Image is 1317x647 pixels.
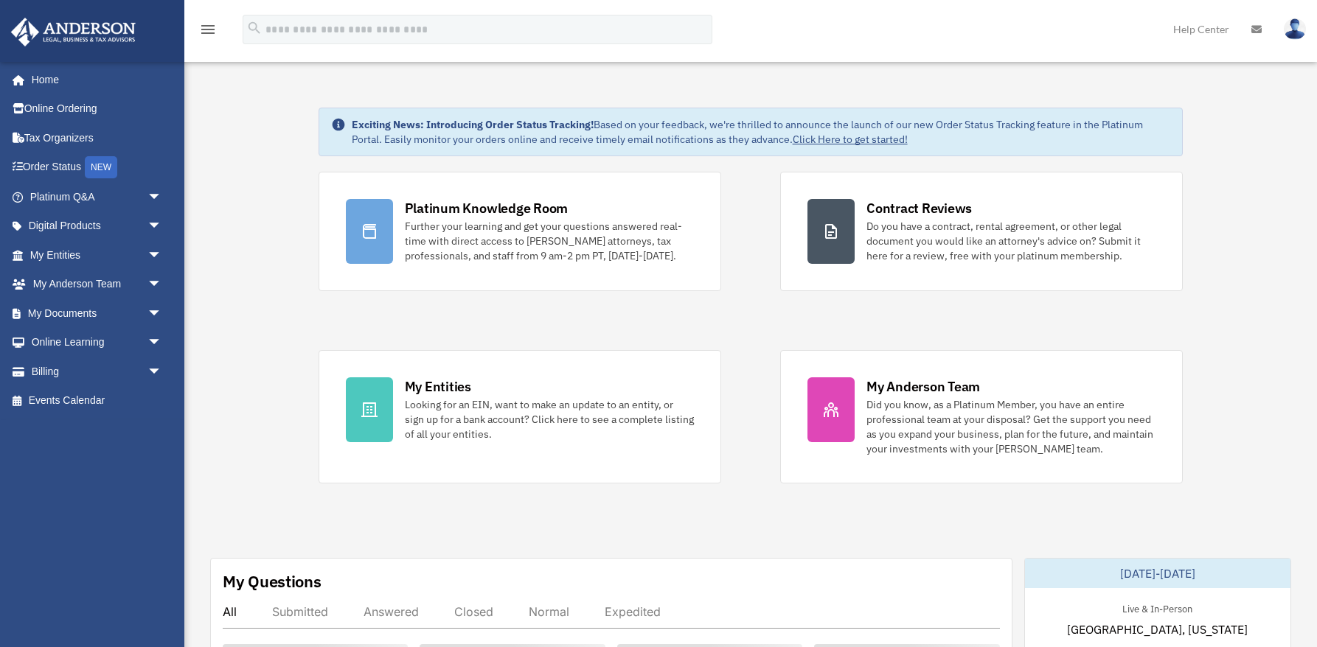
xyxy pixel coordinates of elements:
span: arrow_drop_down [147,298,177,329]
div: Answered [364,604,419,619]
div: Closed [454,604,493,619]
a: Platinum Q&Aarrow_drop_down [10,182,184,211]
a: Digital Productsarrow_drop_down [10,211,184,241]
div: Live & In-Person [1111,600,1204,615]
span: arrow_drop_down [147,182,177,212]
a: Contract Reviews Do you have a contract, rental agreement, or other legal document you would like... [780,172,1183,291]
div: Expedited [605,604,661,619]
a: menu [199,26,217,38]
div: [DATE]-[DATE] [1025,559,1291,588]
a: Online Learningarrow_drop_down [10,328,184,357]
a: Online Ordering [10,94,184,124]
span: arrow_drop_down [147,211,177,242]
strong: Exciting News: Introducing Order Status Tracking! [352,118,594,131]
div: My Questions [223,570,322,592]
a: My Anderson Team Did you know, as a Platinum Member, you have an entire professional team at your... [780,350,1183,483]
div: Submitted [272,604,328,619]
a: My Entities Looking for an EIN, want to make an update to an entity, or sign up for a bank accoun... [319,350,721,483]
span: arrow_drop_down [147,270,177,300]
a: Click Here to get started! [793,133,908,146]
a: My Documentsarrow_drop_down [10,298,184,328]
span: [GEOGRAPHIC_DATA], [US_STATE] [1067,620,1248,638]
div: Did you know, as a Platinum Member, you have an entire professional team at your disposal? Get th... [866,397,1156,456]
a: Platinum Knowledge Room Further your learning and get your questions answered real-time with dire... [319,172,721,291]
span: arrow_drop_down [147,328,177,358]
div: My Entities [405,377,471,396]
a: Tax Organizers [10,123,184,153]
a: Order StatusNEW [10,153,184,183]
div: NEW [85,156,117,178]
a: My Entitiesarrow_drop_down [10,240,184,270]
a: My Anderson Teamarrow_drop_down [10,270,184,299]
a: Events Calendar [10,386,184,416]
span: arrow_drop_down [147,240,177,270]
i: search [246,20,263,36]
div: Further your learning and get your questions answered real-time with direct access to [PERSON_NAM... [405,219,694,263]
div: Contract Reviews [866,199,972,217]
img: User Pic [1284,18,1306,40]
div: Looking for an EIN, want to make an update to an entity, or sign up for a bank account? Click her... [405,397,694,441]
a: Home [10,65,177,94]
i: menu [199,21,217,38]
div: My Anderson Team [866,377,980,396]
div: Normal [529,604,569,619]
span: arrow_drop_down [147,357,177,387]
div: Do you have a contract, rental agreement, or other legal document you would like an attorney's ad... [866,219,1156,263]
div: All [223,604,237,619]
img: Anderson Advisors Platinum Portal [7,18,140,46]
div: Based on your feedback, we're thrilled to announce the launch of our new Order Status Tracking fe... [352,117,1171,147]
div: Platinum Knowledge Room [405,199,569,217]
a: Billingarrow_drop_down [10,357,184,386]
